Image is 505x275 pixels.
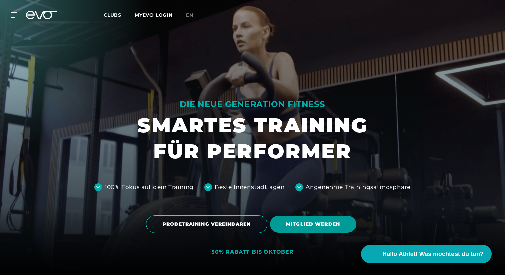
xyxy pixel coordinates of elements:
h1: SMARTES TRAINING FÜR PERFORMER [137,112,368,164]
span: Clubs [104,12,121,18]
a: MYEVO LOGIN [135,12,173,18]
a: MITGLIED WERDEN [270,211,359,238]
span: Hallo Athlet! Was möchtest du tun? [382,250,484,259]
a: Clubs [104,12,135,18]
div: Beste Innenstadtlagen [215,183,285,192]
span: en [186,12,193,18]
a: PROBETRAINING VEREINBAREN [146,210,270,238]
div: 50% RABATT BIS OKTOBER [211,249,294,256]
div: 100% Fokus auf dein Training [105,183,194,192]
div: Angenehme Trainingsatmosphäre [306,183,411,192]
span: MITGLIED WERDEN [286,221,340,228]
button: Hallo Athlet! Was möchtest du tun? [361,245,492,263]
span: PROBETRAINING VEREINBAREN [163,221,251,228]
a: en [186,11,201,19]
div: DIE NEUE GENERATION FITNESS [137,99,368,110]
